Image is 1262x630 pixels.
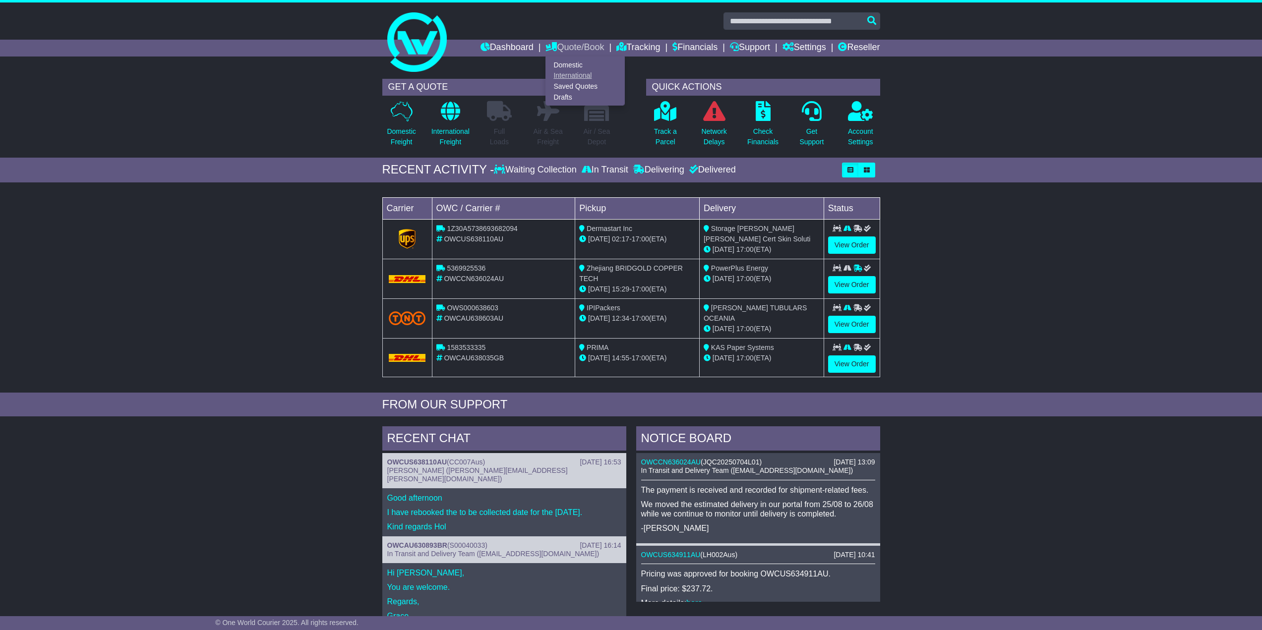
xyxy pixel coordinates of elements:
[632,285,649,293] span: 17:00
[701,126,726,147] p: Network Delays
[828,355,876,373] a: View Order
[612,285,629,293] span: 15:29
[713,325,734,333] span: [DATE]
[447,344,485,351] span: 1583533335
[449,458,483,466] span: CC007Aus
[736,245,754,253] span: 17:00
[545,57,625,106] div: Quote/Book
[389,354,426,362] img: DHL.png
[632,314,649,322] span: 17:00
[704,353,820,363] div: (ETA)
[641,569,875,578] p: Pricing was approved for booking OWCUS634911AU.
[546,81,624,92] a: Saved Quotes
[387,458,621,466] div: ( )
[636,426,880,453] div: NOTICE BOARD
[641,584,875,593] p: Final price: $237.72.
[387,597,621,606] p: Regards,
[534,126,563,147] p: Air & Sea Freight
[387,458,447,466] a: OWCUS638110AU
[641,458,875,466] div: ( )
[431,101,470,153] a: InternationalFreight
[713,245,734,253] span: [DATE]
[387,541,621,550] div: ( )
[580,541,621,550] div: [DATE] 16:14
[387,126,416,147] p: Domestic Freight
[587,344,608,351] span: PRIMA
[399,229,416,249] img: GetCarrierServiceLogo
[612,354,629,362] span: 14:55
[387,541,447,549] a: OWCAU630893BR
[632,235,649,243] span: 17:00
[616,40,660,57] a: Tracking
[588,354,610,362] span: [DATE]
[387,508,621,517] p: I have rebooked the to be collected date for the [DATE].
[641,598,875,608] p: More details: .
[799,126,824,147] p: Get Support
[838,40,880,57] a: Reseller
[828,276,876,293] a: View Order
[389,311,426,325] img: TNT_Domestic.png
[387,611,621,621] p: Grace
[444,275,504,283] span: OWCCN636024AU
[382,197,432,219] td: Carrier
[646,79,880,96] div: QUICK ACTIONS
[704,274,820,284] div: (ETA)
[587,225,632,232] span: Dermastart Inc
[382,398,880,412] div: FROM OUR SUPPORT
[782,40,826,57] a: Settings
[546,70,624,81] a: International
[847,101,874,153] a: AccountSettings
[546,59,624,70] a: Domestic
[382,163,494,177] div: RECENT ACTIVITY -
[828,316,876,333] a: View Order
[704,324,820,334] div: (ETA)
[432,197,575,219] td: OWC / Carrier #
[546,92,624,103] a: Drafts
[713,354,734,362] span: [DATE]
[631,165,687,175] div: Delivering
[575,197,700,219] td: Pickup
[612,314,629,322] span: 12:34
[387,582,621,592] p: You are welcome.
[703,551,735,559] span: LH002Aus
[584,126,610,147] p: Air / Sea Depot
[672,40,718,57] a: Financials
[579,165,631,175] div: In Transit
[704,304,807,322] span: [PERSON_NAME] TUBULARS OCEANIA
[387,466,568,483] span: [PERSON_NAME] ([PERSON_NAME][EMAIL_ADDRESS][PERSON_NAME][DOMAIN_NAME])
[641,523,875,533] p: -[PERSON_NAME]
[545,40,604,57] a: Quote/Book
[799,101,824,153] a: GetSupport
[699,197,824,219] td: Delivery
[387,550,600,558] span: In Transit and Delivery Team ([EMAIL_ADDRESS][DOMAIN_NAME])
[579,313,695,324] div: - (ETA)
[641,500,875,518] p: We moved the estimated delivery in our portal from 25/08 to 26/08 while we continue to monitor un...
[579,264,683,283] span: Zhejiang BRIDGOLD COPPER TECH
[587,304,620,312] span: IPIPackers
[612,235,629,243] span: 02:17
[641,551,875,559] div: ( )
[828,236,876,254] a: View Order
[703,458,760,466] span: JQC20250704L01
[444,314,503,322] span: OWCAU638603AU
[382,426,626,453] div: RECENT CHAT
[588,235,610,243] span: [DATE]
[711,344,774,351] span: KAS Paper Systems
[588,285,610,293] span: [DATE]
[387,568,621,577] p: Hi [PERSON_NAME],
[736,354,754,362] span: 17:00
[641,458,701,466] a: OWCCN636024AU
[713,275,734,283] span: [DATE]
[824,197,880,219] td: Status
[481,40,534,57] a: Dashboard
[431,126,470,147] p: International Freight
[494,165,579,175] div: Waiting Collection
[632,354,649,362] span: 17:00
[580,458,621,466] div: [DATE] 16:53
[387,493,621,503] p: Good afternoon
[487,126,512,147] p: Full Loads
[711,264,768,272] span: PowerPlus Energy
[730,40,770,57] a: Support
[389,275,426,283] img: DHL.png
[686,599,702,607] a: here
